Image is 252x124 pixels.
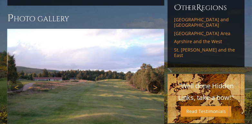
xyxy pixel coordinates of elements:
span: R [196,3,201,13]
h6: ther egions [174,3,238,13]
a: [GEOGRAPHIC_DATA] Area [174,31,238,36]
h3: Photo Gallery [7,12,164,25]
a: [GEOGRAPHIC_DATA] and [GEOGRAPHIC_DATA] [174,17,238,28]
span: O [174,3,181,13]
a: Read Testimonials [181,106,231,117]
a: Previous [11,81,24,94]
a: Ayrshire and the West [174,39,238,44]
a: St. [PERSON_NAME] and the East [174,47,238,58]
p: "Well done Hidden Links, take a bow!" [174,80,238,103]
a: Next [148,81,161,94]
